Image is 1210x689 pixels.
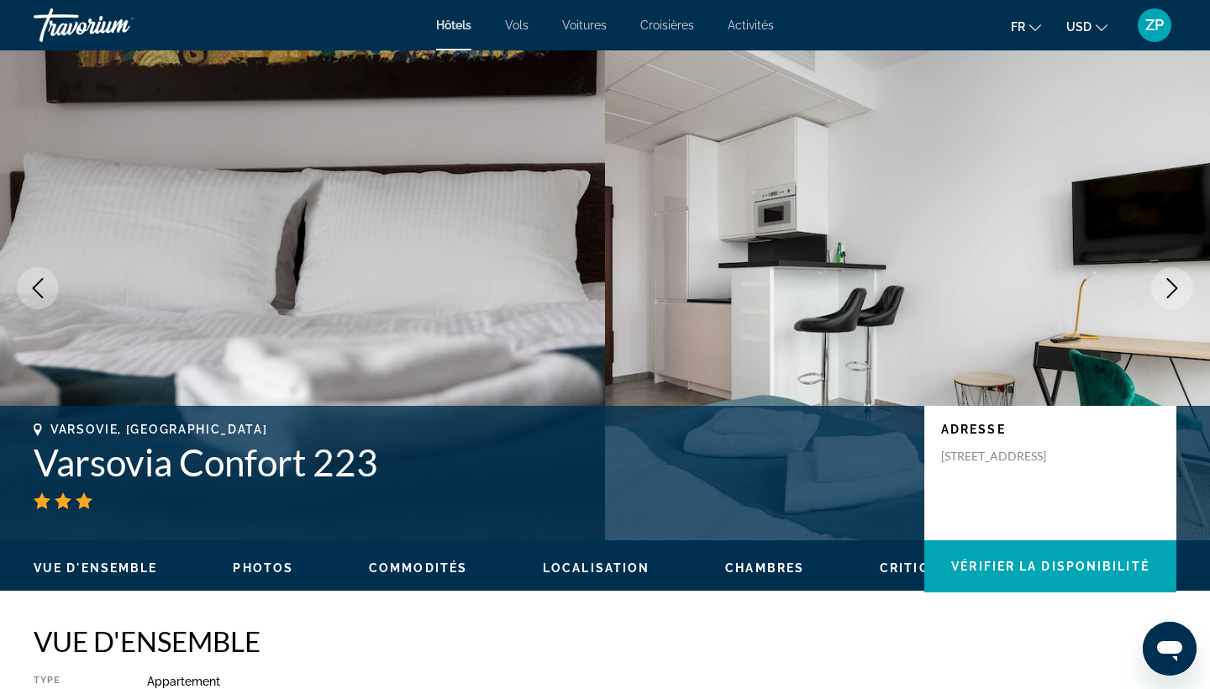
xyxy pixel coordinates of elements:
span: ZP [1145,17,1164,34]
p: ADRESSE [941,423,1160,436]
span: VUE D'ENSEMBLE [34,561,157,575]
span: VARSOVIE, [GEOGRAPHIC_DATA] [50,423,267,436]
button: Chambres [725,560,804,576]
button: Commodités [369,560,467,576]
button: Image suivante [1151,267,1193,309]
button: VUE D'ENSEMBLE [34,560,157,576]
h2: VUE D'ENSEMBLE [34,624,1176,658]
button: Image précédente [17,267,59,309]
button: LOCALISATION [543,560,650,576]
div: Appartement [147,675,1176,688]
button: critiques [880,560,959,576]
a: Activités [728,18,774,32]
button: photos [233,560,293,576]
span: Vérifier la disponibilité [951,560,1149,573]
span: Chambres [725,561,804,575]
button: Changer de langue [1011,14,1041,39]
span: Commodités [369,561,467,575]
span: USD [1066,20,1092,34]
span: FR [1011,20,1025,34]
button: Menu utilisateur [1133,8,1176,43]
h1: Varsovia Confort 223 [34,440,907,484]
a: Vols [505,18,529,32]
div: type [34,675,105,688]
a: Voitures [562,18,607,32]
span: photos [233,561,293,575]
p: [STREET_ADDRESS] [941,449,1076,464]
span: LOCALISATION [543,561,650,575]
a: Hôtels [436,18,471,32]
button: Vérifier la disponibilité [924,540,1176,592]
a: Travorium [34,3,202,47]
iframe: Bouton de lancement de la fenêtre de messagerie [1143,622,1197,676]
a: Croisières [640,18,694,32]
span: critiques [880,561,959,575]
button: Changer de devise [1066,14,1107,39]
